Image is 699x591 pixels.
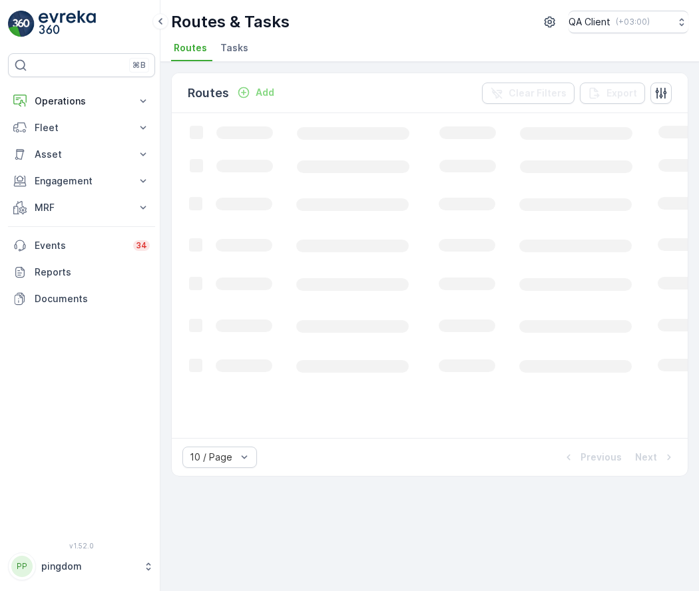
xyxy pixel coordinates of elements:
button: Next [634,449,677,465]
p: Previous [581,451,622,464]
p: Documents [35,292,150,305]
a: Reports [8,259,155,286]
img: logo [8,11,35,37]
span: v 1.52.0 [8,542,155,550]
p: Add [256,86,274,99]
p: Reports [35,266,150,279]
p: ⌘B [132,60,146,71]
p: Routes & Tasks [171,11,290,33]
a: Documents [8,286,155,312]
button: Fleet [8,114,155,141]
p: Export [606,87,637,100]
span: Routes [174,41,207,55]
p: pingdom [41,560,136,573]
p: MRF [35,201,128,214]
p: Events [35,239,125,252]
p: QA Client [569,15,610,29]
p: Routes [188,84,229,102]
button: Export [580,83,645,104]
p: Fleet [35,121,128,134]
p: ( +03:00 ) [616,17,650,27]
p: Engagement [35,174,128,188]
button: Asset [8,141,155,168]
p: 34 [136,240,147,251]
button: Operations [8,88,155,114]
p: Operations [35,95,128,108]
button: Previous [561,449,623,465]
img: logo_light-DOdMpM7g.png [39,11,96,37]
button: PPpingdom [8,552,155,580]
p: Next [635,451,657,464]
span: Tasks [220,41,248,55]
button: QA Client(+03:00) [569,11,688,33]
button: Add [232,85,280,100]
button: MRF [8,194,155,221]
button: Clear Filters [482,83,575,104]
button: Engagement [8,168,155,194]
p: Asset [35,148,128,161]
div: PP [11,556,33,577]
a: Events34 [8,232,155,259]
p: Clear Filters [509,87,567,100]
